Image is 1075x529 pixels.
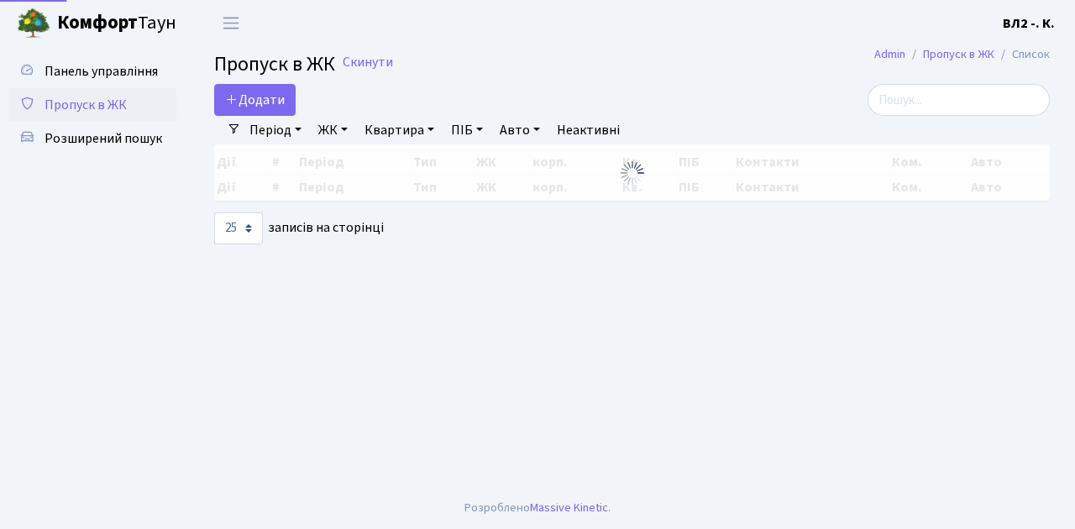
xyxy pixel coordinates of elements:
span: Пропуск в ЖК [214,50,335,79]
a: Пропуск в ЖК [923,45,994,63]
div: Розроблено . [464,499,611,517]
a: ЖК [312,116,354,144]
li: Список [994,45,1050,64]
img: logo.png [17,7,50,40]
span: Розширений пошук [45,129,162,148]
a: Авто [493,116,547,144]
b: ВЛ2 -. К. [1003,14,1055,33]
a: Massive Kinetic [530,499,608,516]
span: Таун [57,9,176,38]
nav: breadcrumb [849,37,1075,72]
a: Admin [874,45,905,63]
a: Розширений пошук [8,122,176,155]
a: Період [243,116,308,144]
span: Пропуск в ЖК [45,96,127,114]
a: ПІБ [444,116,490,144]
a: Квартира [358,116,441,144]
select: записів на сторінці [214,212,263,244]
span: Додати [225,91,285,109]
a: Неактивні [550,116,627,144]
b: Комфорт [57,9,138,36]
a: ВЛ2 -. К. [1003,13,1055,34]
span: Панель управління [45,62,158,81]
input: Пошук... [868,84,1050,116]
a: Додати [214,84,296,116]
button: Переключити навігацію [210,9,252,37]
a: Панель управління [8,55,176,88]
a: Пропуск в ЖК [8,88,176,122]
a: Скинути [343,55,393,71]
img: Обробка... [619,160,646,186]
label: записів на сторінці [214,212,384,244]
